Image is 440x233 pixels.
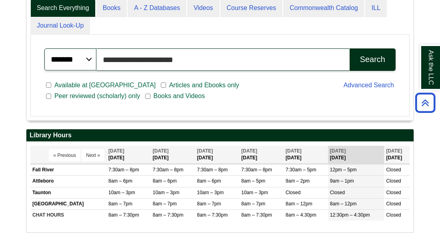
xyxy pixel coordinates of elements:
[108,167,139,173] span: 7:30am – 8pm
[386,212,401,218] span: Closed
[30,17,90,35] a: Journal Look-Up
[330,190,345,195] span: Closed
[330,178,354,184] span: 9am – 1pm
[151,146,195,164] th: [DATE]
[30,187,106,198] td: Taunton
[286,190,300,195] span: Closed
[153,212,184,218] span: 8am – 7:30pm
[51,80,159,90] span: Available at [GEOGRAPHIC_DATA]
[197,178,221,184] span: 8am – 6pm
[197,201,221,207] span: 8am – 7pm
[241,190,268,195] span: 10am – 3pm
[153,190,180,195] span: 10am – 3pm
[195,146,240,164] th: [DATE]
[108,148,124,154] span: [DATE]
[145,93,150,100] input: Books and Videos
[330,148,346,154] span: [DATE]
[197,148,213,154] span: [DATE]
[384,146,410,164] th: [DATE]
[286,148,302,154] span: [DATE]
[153,201,177,207] span: 8am – 7pm
[386,201,401,207] span: Closed
[386,190,401,195] span: Closed
[153,148,169,154] span: [DATE]
[241,167,272,173] span: 7:30am – 8pm
[106,146,151,164] th: [DATE]
[386,178,401,184] span: Closed
[286,167,316,173] span: 7:30am – 5pm
[49,149,80,161] button: « Previous
[386,148,402,154] span: [DATE]
[108,212,139,218] span: 8am – 7:30pm
[241,178,265,184] span: 8am – 5pm
[330,212,370,218] span: 12:30pm – 4:30pm
[30,209,106,221] td: CHAT HOURS
[197,167,228,173] span: 7:30am – 8pm
[241,201,265,207] span: 8am – 7pm
[344,82,394,88] a: Advanced Search
[197,190,224,195] span: 10am – 3pm
[153,178,177,184] span: 8am – 6pm
[360,55,385,64] div: Search
[241,212,272,218] span: 8am – 7:30pm
[82,149,104,161] button: Next »
[412,97,438,108] a: Back to Top
[161,82,166,89] input: Articles and Ebooks only
[386,167,401,173] span: Closed
[26,129,414,142] h2: Library Hours
[108,190,135,195] span: 10am – 3pm
[108,201,132,207] span: 8am – 7pm
[153,167,184,173] span: 7:30am – 8pm
[166,80,242,90] span: Articles and Ebooks only
[284,146,328,164] th: [DATE]
[30,165,106,176] td: Fall River
[286,212,316,218] span: 8am – 4:30pm
[286,201,312,207] span: 8am – 12pm
[108,178,132,184] span: 8am – 6pm
[51,91,143,101] span: Peer reviewed (scholarly) only
[350,48,396,71] button: Search
[30,176,106,187] td: Attleboro
[197,212,228,218] span: 8am – 7:30pm
[30,198,106,209] td: [GEOGRAPHIC_DATA]
[46,93,51,100] input: Peer reviewed (scholarly) only
[150,91,208,101] span: Books and Videos
[286,178,310,184] span: 9am – 2pm
[241,148,257,154] span: [DATE]
[328,146,384,164] th: [DATE]
[239,146,284,164] th: [DATE]
[330,167,357,173] span: 12pm – 5pm
[46,82,51,89] input: Available at [GEOGRAPHIC_DATA]
[330,201,357,207] span: 8am – 12pm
